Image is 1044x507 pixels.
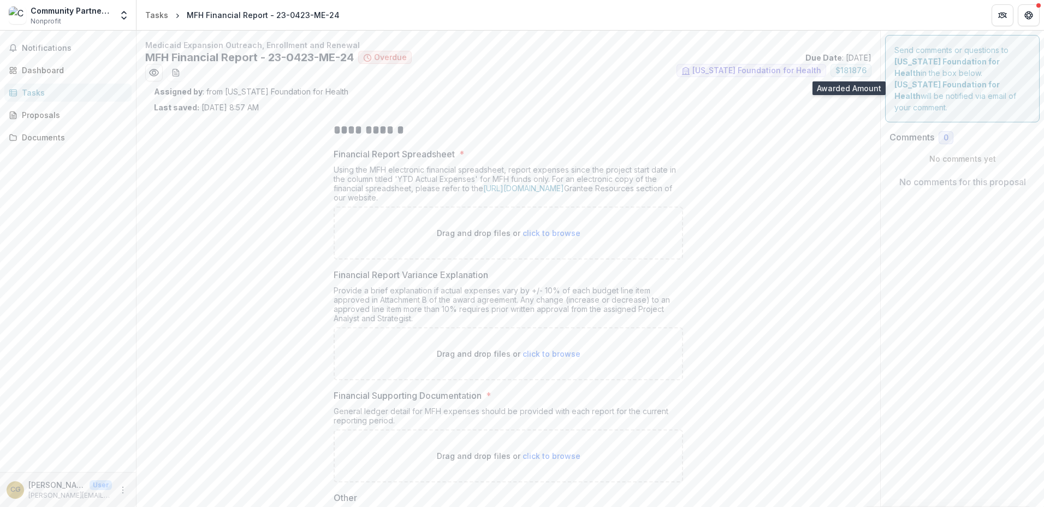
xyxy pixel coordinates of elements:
p: Drag and drop files or [437,450,580,462]
span: click to browse [523,349,580,358]
p: Financial Report Variance Explanation [334,268,488,281]
button: Partners [992,4,1013,26]
h2: MFH Financial Report - 23-0423-ME-24 [145,51,354,64]
p: No comments for this proposal [899,175,1026,188]
p: [DATE] 8:57 AM [154,102,259,113]
p: Other [334,491,357,504]
span: [US_STATE] Foundation for Health [692,66,821,75]
p: : [DATE] [805,52,871,63]
div: Community Partnership Of [GEOGRAPHIC_DATA][US_STATE] [31,5,112,16]
p: Financial Report Spreadsheet [334,148,455,161]
p: No comments yet [889,153,1035,164]
p: Financial Supporting Documentation [334,389,482,402]
div: Provide a brief explanation if actual expenses vary by +/- 10% of each budget line item approved ... [334,286,683,327]
div: Tasks [22,87,123,98]
p: Drag and drop files or [437,227,580,239]
button: More [116,484,129,497]
span: click to browse [523,451,580,461]
button: Get Help [1018,4,1040,26]
strong: Due Date [805,53,842,62]
img: Community Partnership Of Southeast Missouri [9,7,26,24]
div: Tasks [145,9,168,21]
p: Drag and drop files or [437,348,580,359]
button: Preview ccafe03e-4c24-42c3-bb1d-32ccc32ee905.pdf [145,64,163,81]
button: download-word-button [167,64,185,81]
span: 0 [944,133,948,143]
button: Open entity switcher [116,4,132,26]
div: Proposals [22,109,123,121]
a: Documents [4,128,132,146]
a: Tasks [4,84,132,102]
p: : from [US_STATE] Foundation for Health [154,86,863,97]
div: Calvin Garner [10,486,21,493]
button: Notifications [4,39,132,57]
p: [PERSON_NAME] [28,479,85,491]
a: Dashboard [4,61,132,79]
p: Medicaid Expansion Outreach, Enrollment and Renewal [145,39,871,51]
div: Dashboard [22,64,123,76]
p: User [90,480,112,490]
p: [PERSON_NAME][EMAIL_ADDRESS][DOMAIN_NAME] [28,491,112,500]
span: click to browse [523,228,580,238]
div: MFH Financial Report - 23-0423-ME-24 [187,9,340,21]
div: Send comments or questions to in the box below. will be notified via email of your comment. [885,35,1040,122]
div: Documents [22,132,123,143]
span: $ 181876 [835,66,867,75]
h2: Comments [889,132,934,143]
span: Nonprofit [31,16,61,26]
strong: [US_STATE] Foundation for Health [894,80,1000,101]
strong: Last saved: [154,103,199,112]
a: [URL][DOMAIN_NAME] [483,184,564,193]
div: General ledger detail for MFH expenses should be provided with each report for the current report... [334,406,683,429]
a: Tasks [141,7,173,23]
span: Notifications [22,44,127,53]
nav: breadcrumb [141,7,344,23]
strong: Assigned by [154,87,203,96]
a: Proposals [4,106,132,124]
strong: [US_STATE] Foundation for Health [894,57,1000,78]
span: Overdue [374,53,407,62]
div: Using the MFH electronic financial spreadsheet, report expenses since the project start date in t... [334,165,683,207]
